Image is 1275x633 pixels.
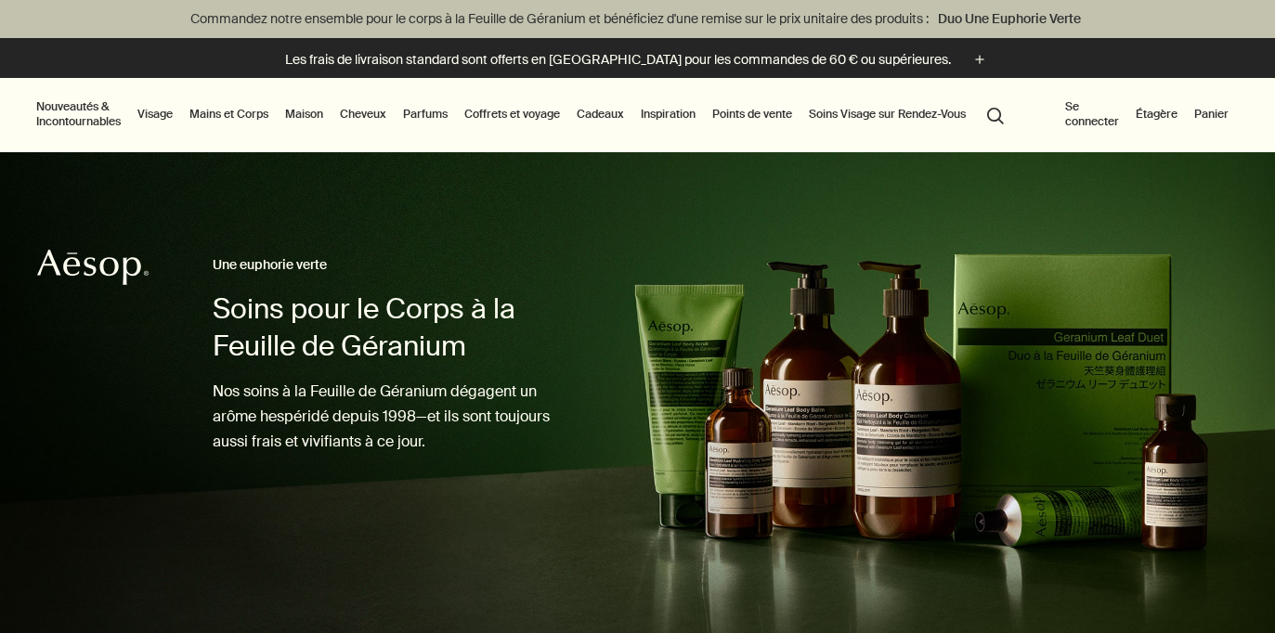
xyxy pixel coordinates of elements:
[213,291,564,365] h1: Soins pour le Corps à la Feuille de Géranium
[285,50,951,70] p: Les frais de livraison standard sont offerts en [GEOGRAPHIC_DATA] pour les commandes de 60 € ou s...
[336,103,390,125] a: Cheveux
[399,103,451,125] a: Parfums
[285,49,990,71] button: Les frais de livraison standard sont offerts en [GEOGRAPHIC_DATA] pour les commandes de 60 € ou s...
[281,103,327,125] a: Maison
[1061,78,1242,152] nav: supplementary
[1190,103,1232,125] button: Panier
[1061,96,1123,133] button: Se connecter
[19,9,1256,29] p: Commandez notre ensemble pour le corps à la Feuille de Géranium et bénéficiez d'une remise sur le...
[805,103,969,125] a: Soins Visage sur Rendez-Vous
[186,103,272,125] a: Mains et Corps
[979,97,1012,132] button: Lancer une recherche
[37,249,149,286] svg: Aesop
[33,96,124,133] button: Nouveautés & Incontournables
[33,78,1052,152] nav: primary
[934,8,1085,29] a: Duo Une Euphorie Verte
[709,103,796,125] button: Points de vente
[213,254,564,277] h2: Une euphorie verte
[461,103,564,125] a: Coffrets et voyage
[573,103,628,125] a: Cadeaux
[213,379,564,455] p: Nos soins à la Feuille de Géranium dégagent un arôme hespéridé depuis 1998—et ils sont toujours a...
[1132,103,1181,125] a: Étagère
[637,103,699,125] a: Inspiration
[134,103,176,125] a: Visage
[33,244,153,295] a: Aesop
